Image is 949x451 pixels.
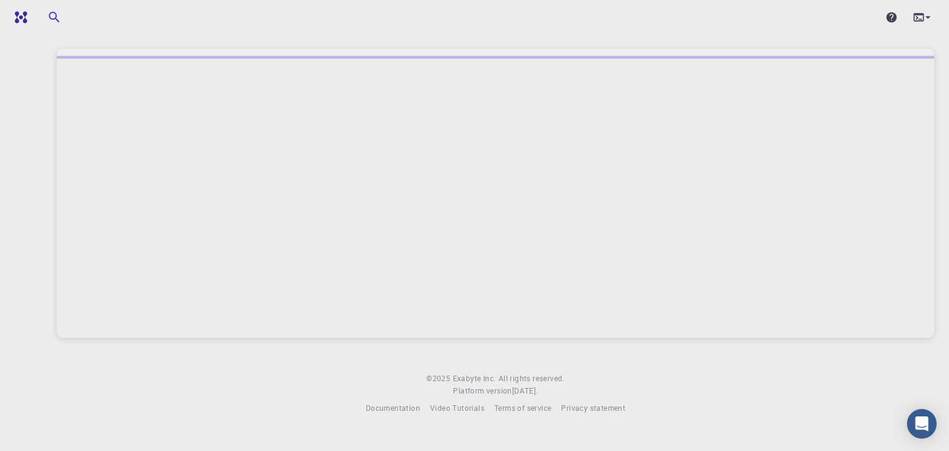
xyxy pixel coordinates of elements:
span: Platform version [453,385,512,397]
a: [DATE]. [512,385,538,397]
div: Open Intercom Messenger [907,409,937,439]
a: Privacy statement [561,402,625,415]
a: Video Tutorials [430,402,484,415]
span: Terms of service [494,403,551,413]
span: Privacy statement [561,403,625,413]
span: Video Tutorials [430,403,484,413]
span: Documentation [366,403,420,413]
a: Terms of service [494,402,551,415]
a: Documentation [366,402,420,415]
span: © 2025 [426,373,452,385]
span: [DATE] . [512,386,538,395]
span: Exabyte Inc. [453,373,496,383]
img: logo [10,11,27,23]
a: Exabyte Inc. [453,373,496,385]
span: All rights reserved. [499,373,565,385]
